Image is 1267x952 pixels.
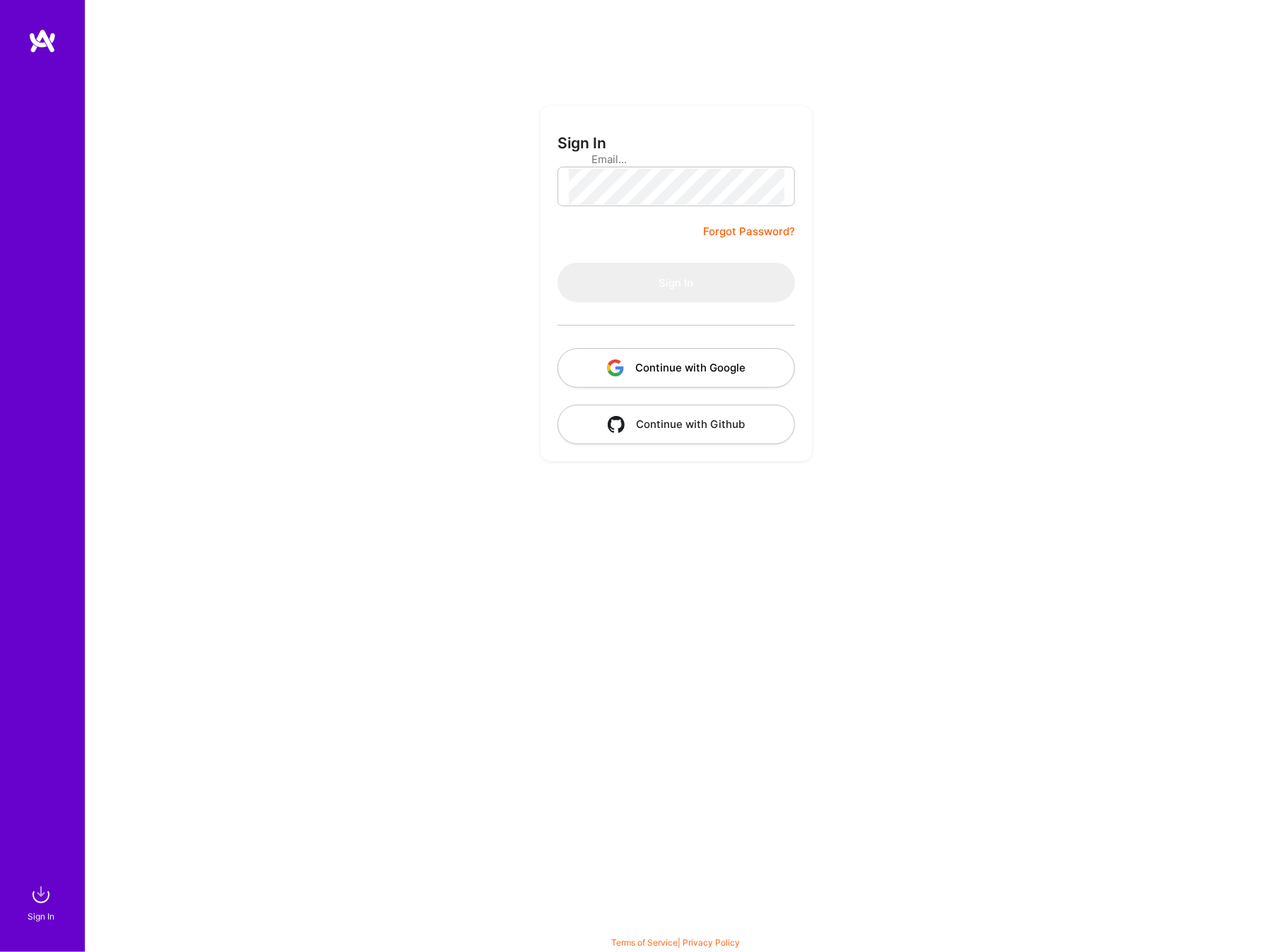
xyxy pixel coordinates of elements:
a: Terms of Service [612,937,678,948]
a: Forgot Password? [703,223,795,240]
img: icon [608,416,625,433]
img: logo [28,28,57,54]
img: sign in [27,881,55,909]
a: Privacy Policy [683,937,741,948]
button: Sign In [558,263,795,302]
a: sign inSign In [30,881,55,924]
div: Sign In [28,909,54,924]
span: | [612,937,741,948]
button: Continue with Github [558,405,795,444]
img: icon [607,359,624,376]
button: Continue with Google [558,348,795,388]
input: Email... [591,141,761,177]
h3: Sign In [558,134,606,152]
div: © 2025 ATeams Inc., All rights reserved. [85,910,1267,945]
